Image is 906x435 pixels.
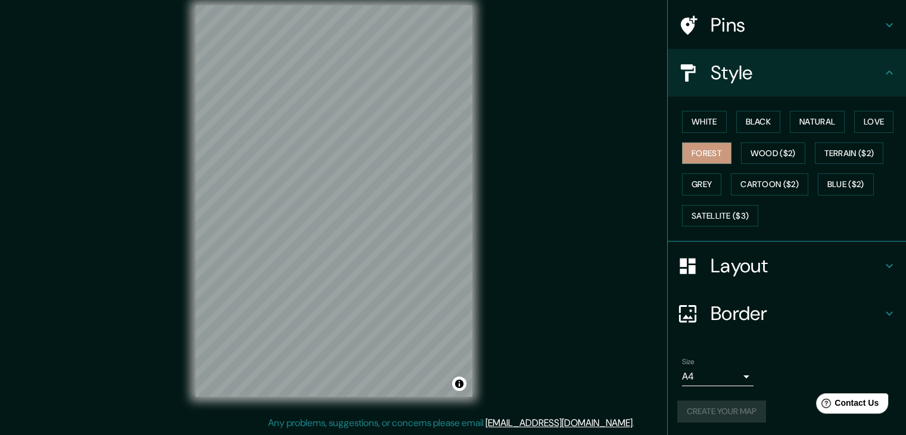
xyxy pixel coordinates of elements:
button: Terrain ($2) [815,142,884,164]
h4: Layout [711,254,882,278]
button: Cartoon ($2) [731,173,808,195]
button: White [682,111,727,133]
div: Style [668,49,906,97]
div: Border [668,290,906,337]
button: Black [736,111,781,133]
h4: Style [711,61,882,85]
div: A4 [682,367,754,386]
button: Natural [790,111,845,133]
button: Love [854,111,893,133]
label: Size [682,357,695,367]
h4: Pins [711,13,882,37]
a: [EMAIL_ADDRESS][DOMAIN_NAME] [485,417,633,429]
button: Blue ($2) [818,173,874,195]
button: Toggle attribution [452,377,466,391]
button: Wood ($2) [741,142,805,164]
p: Any problems, suggestions, or concerns please email . [268,416,634,430]
iframe: Help widget launcher [800,389,893,422]
button: Satellite ($3) [682,205,758,227]
h4: Border [711,302,882,325]
div: . [636,416,639,430]
div: Pins [668,1,906,49]
div: Layout [668,242,906,290]
button: Grey [682,173,721,195]
canvas: Map [195,5,472,397]
div: . [634,416,636,430]
button: Forest [682,142,731,164]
